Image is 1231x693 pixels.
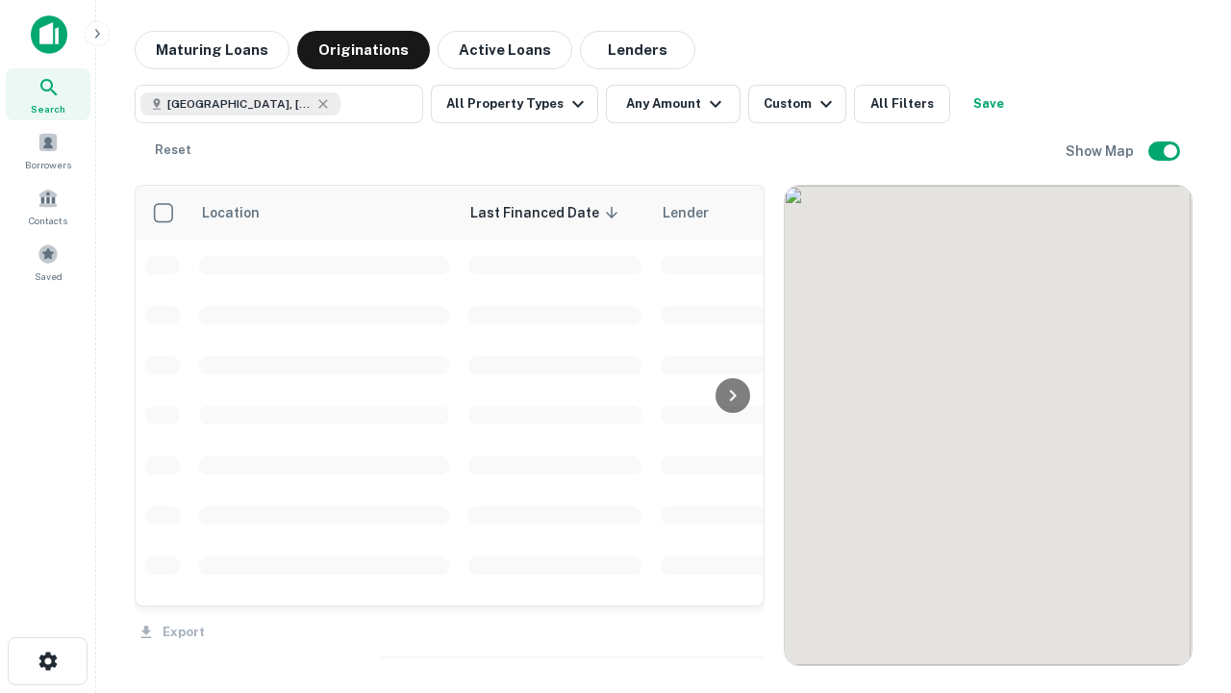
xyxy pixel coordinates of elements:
th: Location [189,186,459,240]
a: Search [6,68,90,120]
span: Saved [35,269,63,284]
button: Custom [748,85,846,123]
span: [GEOGRAPHIC_DATA], [GEOGRAPHIC_DATA] [167,95,312,113]
th: Lender [651,186,959,240]
div: 0 0 [785,186,1192,665]
button: Maturing Loans [135,31,289,69]
a: Borrowers [6,124,90,176]
button: Any Amount [606,85,741,123]
span: Location [201,201,285,224]
button: All Property Types [431,85,598,123]
a: Saved [6,236,90,288]
button: Originations [297,31,430,69]
button: Lenders [580,31,695,69]
h6: Show Map [1066,141,1137,162]
th: Last Financed Date [459,186,651,240]
div: Custom [764,92,838,115]
span: Search [31,101,65,116]
iframe: Chat Widget [1135,477,1231,570]
span: Contacts [29,213,67,228]
span: Last Financed Date [470,201,624,224]
button: Save your search to get updates of matches that match your search criteria. [958,85,1019,123]
span: Borrowers [25,157,71,172]
img: capitalize-icon.png [31,15,67,54]
button: Active Loans [438,31,572,69]
a: Contacts [6,180,90,232]
button: All Filters [854,85,950,123]
span: Lender [663,201,709,224]
button: Reset [142,131,204,169]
